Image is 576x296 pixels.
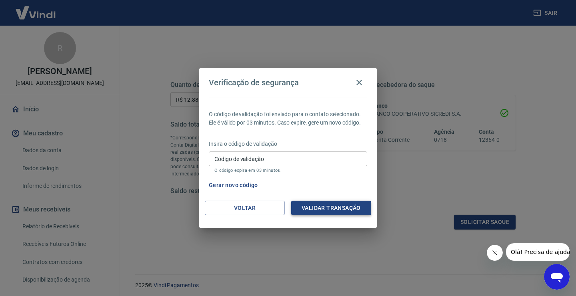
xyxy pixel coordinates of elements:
[209,140,367,148] p: Insira o código de validação
[209,110,367,127] p: O código de validação foi enviado para o contato selecionado. Ele é válido por 03 minutos. Caso e...
[5,6,67,12] span: Olá! Precisa de ajuda?
[205,201,285,215] button: Voltar
[544,264,570,290] iframe: Botão para abrir a janela de mensagens
[291,201,371,215] button: Validar transação
[214,168,362,173] p: O código expira em 03 minutos.
[506,243,570,261] iframe: Mensagem da empresa
[487,245,503,261] iframe: Fechar mensagem
[209,78,299,87] h4: Verificação de segurança
[206,178,261,193] button: Gerar novo código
